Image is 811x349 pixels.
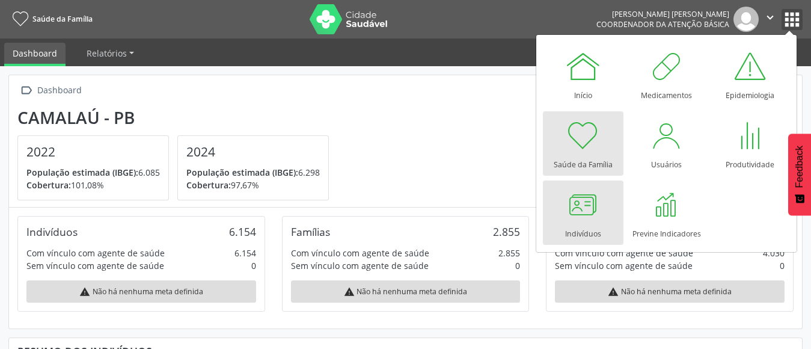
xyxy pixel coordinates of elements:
div: Sem vínculo com agente de saúde [291,259,429,272]
button: apps [782,9,803,30]
a: Previne Indicadores [626,181,707,245]
div: 2.855 [493,225,520,238]
div: 0 [780,259,785,272]
div: Não há nenhuma meta definida [555,280,785,303]
button: Feedback - Mostrar pesquisa [788,134,811,215]
div: Famílias [291,225,330,238]
div: Dashboard [35,82,84,99]
a: Epidemiologia [710,42,791,107]
div: 0 [515,259,520,272]
span: Saúde da Família [32,14,93,24]
p: 6.085 [26,166,160,179]
span: Feedback [794,146,805,188]
div: Com vínculo com agente de saúde [26,247,165,259]
p: 101,08% [26,179,160,191]
a: Usuários [626,111,707,176]
i:  [17,82,35,99]
i: warning [344,286,355,297]
a: Saúde da Família [543,111,623,176]
h4: 2024 [186,144,320,159]
div: Com vínculo com agente de saúde [291,247,429,259]
h4: 2022 [26,144,160,159]
a: Medicamentos [626,42,707,107]
a: Relatórios [78,43,142,64]
i: warning [608,286,619,297]
a: Início [543,42,623,107]
div: 2.855 [498,247,520,259]
span: População estimada (IBGE): [186,167,298,178]
a: Saúde da Família [8,9,93,29]
span: Cobertura: [26,179,71,191]
button:  [759,7,782,32]
div: Não há nenhuma meta definida [291,280,521,303]
a: Indivíduos [543,181,623,245]
div: Sem vínculo com agente de saúde [26,259,164,272]
span: População estimada (IBGE): [26,167,138,178]
p: 97,67% [186,179,320,191]
span: Coordenador da Atenção Básica [596,19,729,29]
div: 0 [251,259,256,272]
span: Relatórios [87,48,127,59]
div: Não há nenhuma meta definida [26,280,256,303]
span: Cobertura: [186,179,231,191]
div: 6.154 [229,225,256,238]
i: warning [79,286,90,297]
div: Indivíduos [26,225,78,238]
div: [PERSON_NAME] [PERSON_NAME] [596,9,729,19]
div: Camalaú - PB [17,108,337,128]
div: Sem vínculo com agente de saúde [555,259,693,272]
div: 6.154 [234,247,256,259]
a: Produtividade [710,111,791,176]
img: img [733,7,759,32]
div: 4.030 [763,247,785,259]
div: Com vínculo com agente de saúde [555,247,693,259]
p: 6.298 [186,166,320,179]
i:  [764,11,777,24]
a:  Dashboard [17,82,84,99]
a: Dashboard [4,43,66,66]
